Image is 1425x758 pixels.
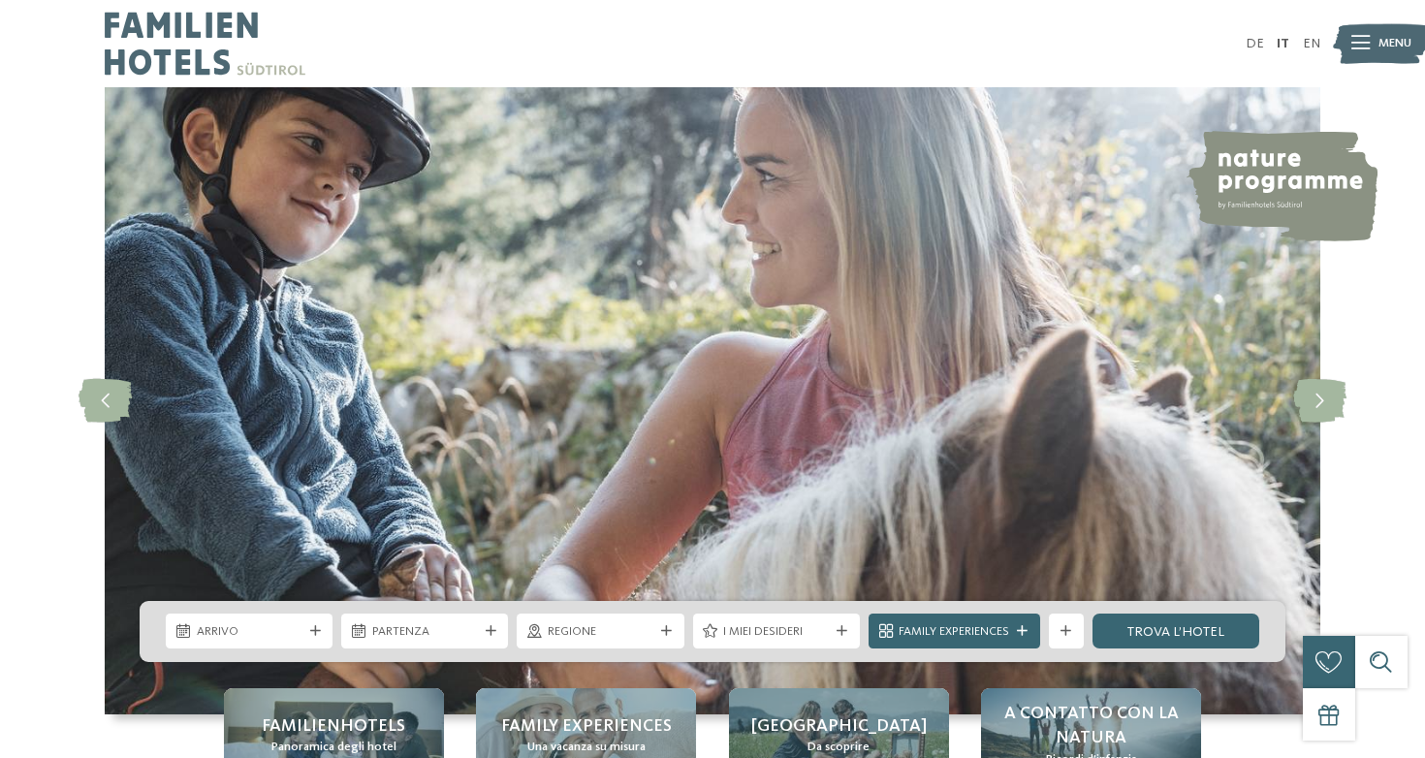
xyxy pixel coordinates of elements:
img: Family hotel Alto Adige: the happy family places! [105,87,1320,714]
span: A contatto con la natura [998,702,1184,750]
span: I miei desideri [723,623,829,641]
span: Familienhotels [262,714,405,739]
a: EN [1303,37,1320,50]
a: trova l’hotel [1092,614,1259,648]
span: Regione [548,623,653,641]
img: nature programme by Familienhotels Südtirol [1186,131,1377,241]
a: DE [1246,37,1264,50]
span: Da scoprire [807,739,870,756]
span: Partenza [372,623,478,641]
span: Family Experiences [899,623,1009,641]
span: [GEOGRAPHIC_DATA] [751,714,927,739]
span: Family experiences [501,714,672,739]
span: Menu [1378,35,1411,52]
span: Una vacanza su misura [527,739,646,756]
a: IT [1277,37,1289,50]
span: Arrivo [197,623,302,641]
span: Panoramica degli hotel [271,739,396,756]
